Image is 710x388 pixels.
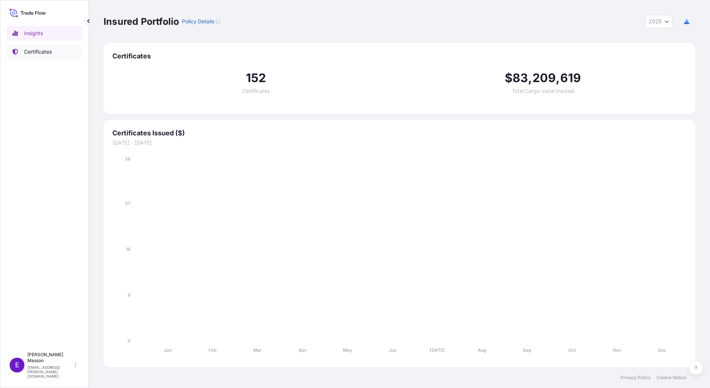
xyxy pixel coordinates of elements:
[298,347,307,353] tspan: Apr
[6,44,82,59] a: Certificates
[649,18,662,25] span: 2025
[253,347,262,353] tspan: Mar
[532,72,556,84] span: 209
[104,16,179,27] p: Insured Portfolio
[164,347,172,353] tspan: Jan
[389,347,396,353] tspan: Jun
[182,18,214,25] p: Policy Details
[112,139,686,146] span: [DATE] - [DATE]
[556,72,560,84] span: ,
[24,48,52,55] p: Certificates
[15,361,19,369] span: E
[209,347,217,353] tspan: Feb
[658,347,666,353] tspan: Dec
[216,19,220,24] div: Loading
[125,156,131,162] tspan: 36
[242,88,270,94] span: Certificates
[430,347,445,353] tspan: [DATE]
[24,30,43,37] p: Insights
[6,26,82,41] a: Insights
[216,16,220,27] button: Loading
[560,72,581,84] span: 619
[125,200,131,206] tspan: 27
[523,347,531,353] tspan: Sep
[246,72,266,84] span: 152
[27,365,73,378] p: [EMAIL_ADDRESS][PERSON_NAME][DOMAIN_NAME]
[112,52,686,61] span: Certificates
[505,72,513,84] span: $
[528,72,532,84] span: ,
[613,347,622,353] tspan: Nov
[512,88,574,94] span: Total Cargo Value Insured
[126,246,131,252] tspan: 18
[513,72,528,84] span: 83
[568,347,576,353] tspan: Oct
[645,15,672,28] button: Year Selector
[112,129,686,138] span: Certificates Issued ($)
[128,292,131,298] tspan: 9
[27,352,73,364] p: [PERSON_NAME] Masson
[621,375,651,381] a: Privacy Policy
[657,375,686,381] a: Cookie Notice
[478,347,487,353] tspan: Aug
[343,347,352,353] tspan: May
[128,338,131,344] tspan: 0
